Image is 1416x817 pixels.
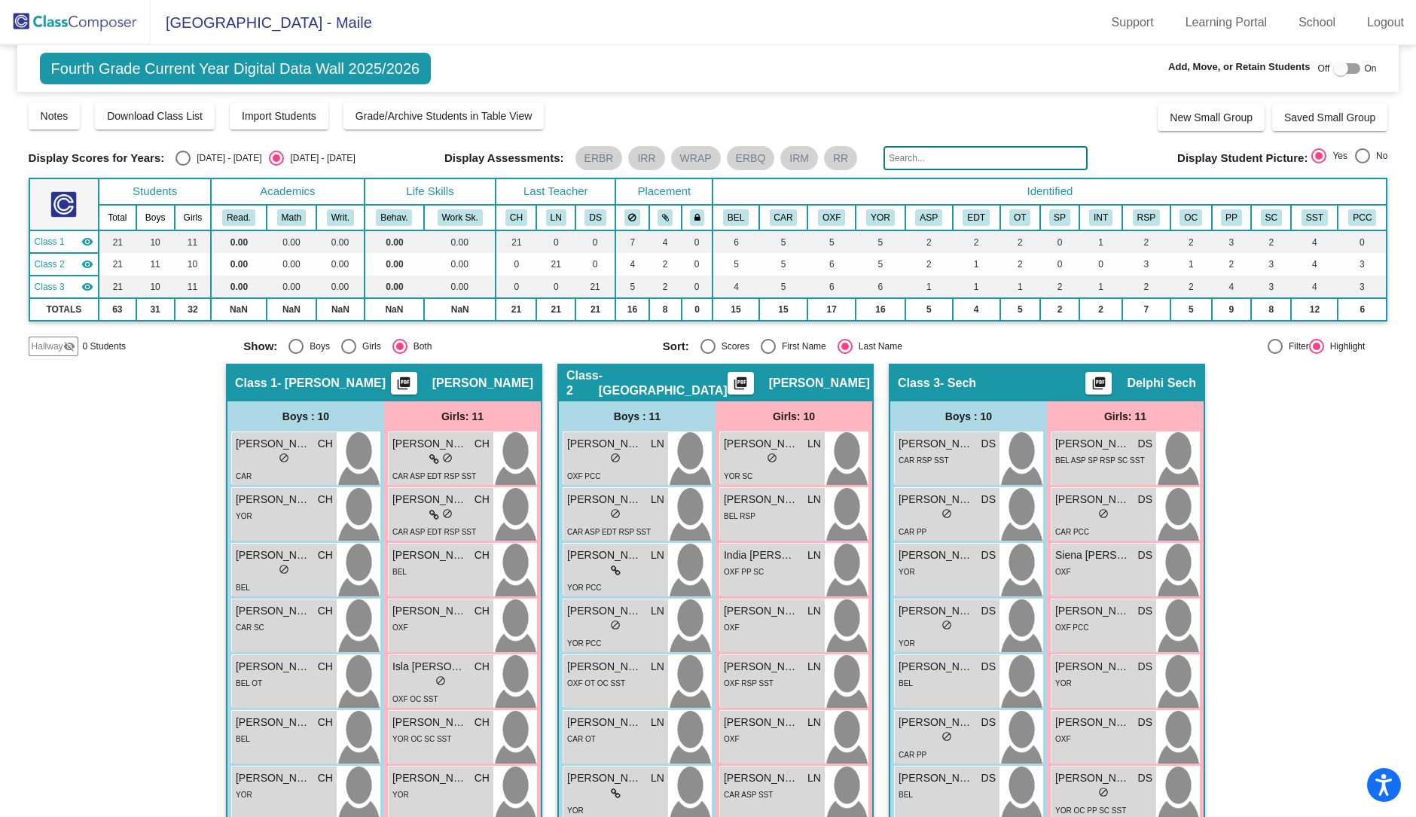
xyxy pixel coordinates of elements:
[496,205,536,230] th: Casey Hagy
[1055,456,1145,465] span: BEL ASP SP RSP SC SST
[724,492,799,508] span: [PERSON_NAME]
[384,401,541,431] div: Girls: 11
[1085,372,1112,395] button: Print Students Details
[438,209,483,226] button: Work Sk.
[392,492,468,508] span: [PERSON_NAME]
[29,276,99,298] td: Delphi Sech - Sech
[953,253,1000,276] td: 1
[136,205,175,230] th: Boys
[716,401,872,431] div: Girls: 10
[899,436,974,452] span: [PERSON_NAME]
[536,276,575,298] td: 0
[318,547,333,563] span: CH
[963,209,990,226] button: EDT
[724,472,752,480] span: YOR SC
[1000,205,1040,230] th: Occupational Therapy
[365,230,424,253] td: 0.00
[277,209,306,226] button: Math
[442,508,453,519] span: do_not_disturb_alt
[242,110,316,122] span: Import Students
[444,151,564,165] span: Display Assessments:
[1338,230,1387,253] td: 0
[392,528,476,536] span: CAR ASP EDT RSP SST
[29,298,99,321] td: TOTALS
[29,253,99,276] td: Lindsay Neuhausen - Neuhausen
[211,230,267,253] td: 0.00
[1291,230,1338,253] td: 4
[318,436,333,452] span: CH
[1055,492,1131,508] span: [PERSON_NAME]
[136,253,175,276] td: 11
[1311,148,1387,168] mat-radio-group: Select an option
[628,146,664,170] mat-chip: IRR
[1000,276,1040,298] td: 1
[41,110,69,122] span: Notes
[1170,253,1212,276] td: 1
[1000,298,1040,321] td: 5
[566,368,599,398] span: Class 2
[575,230,615,253] td: 0
[1177,151,1308,165] span: Display Student Picture:
[391,372,417,395] button: Print Students Details
[107,110,203,122] span: Download Class List
[442,453,453,463] span: do_not_disturb_alt
[211,276,267,298] td: 0.00
[728,372,754,395] button: Print Students Details
[1338,298,1387,321] td: 6
[953,230,1000,253] td: 2
[316,276,365,298] td: 0.00
[175,230,211,253] td: 11
[856,298,905,321] td: 16
[1079,298,1122,321] td: 2
[392,547,468,563] span: [PERSON_NAME]
[424,253,496,276] td: 0.00
[727,146,775,170] mat-chip: ERBQ
[1122,298,1170,321] td: 7
[1168,59,1311,75] span: Add, Move, or Retain Students
[649,253,682,276] td: 2
[713,298,758,321] td: 15
[1079,230,1122,253] td: 1
[807,298,856,321] td: 17
[615,253,648,276] td: 4
[615,230,648,253] td: 7
[575,276,615,298] td: 21
[1251,298,1291,321] td: 8
[243,339,651,354] mat-radio-group: Select an option
[584,209,606,226] button: DS
[981,436,996,452] span: DS
[649,230,682,253] td: 4
[1324,340,1366,353] div: Highlight
[649,298,682,321] td: 8
[356,110,533,122] span: Grade/Archive Students in Table View
[505,209,527,226] button: CH
[83,340,126,353] span: 0 Students
[424,230,496,253] td: 0.00
[1079,205,1122,230] th: Interpretation Needed
[63,340,75,352] mat-icon: visibility_off
[716,340,749,353] div: Scores
[175,276,211,298] td: 11
[898,376,940,391] span: Class 3
[99,276,136,298] td: 21
[222,209,255,226] button: Read.
[40,53,432,84] span: Fourth Grade Current Year Digital Data Wall 2025/2026
[235,376,277,391] span: Class 1
[807,205,856,230] th: Oxford
[567,528,651,536] span: CAR ASP EDT RSP SST
[1272,104,1387,131] button: Saved Small Group
[279,453,289,463] span: do_not_disturb_alt
[713,253,758,276] td: 5
[316,253,365,276] td: 0.00
[905,298,953,321] td: 5
[651,436,664,452] span: LN
[356,340,381,353] div: Girls
[682,230,713,253] td: 0
[610,453,621,463] span: do_not_disturb_alt
[899,456,949,465] span: CAR RSP SST
[663,339,1070,354] mat-radio-group: Select an option
[1000,253,1040,276] td: 2
[536,205,575,230] th: Lindsay Neuhausen
[1055,528,1089,536] span: CAR PCC
[136,230,175,253] td: 10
